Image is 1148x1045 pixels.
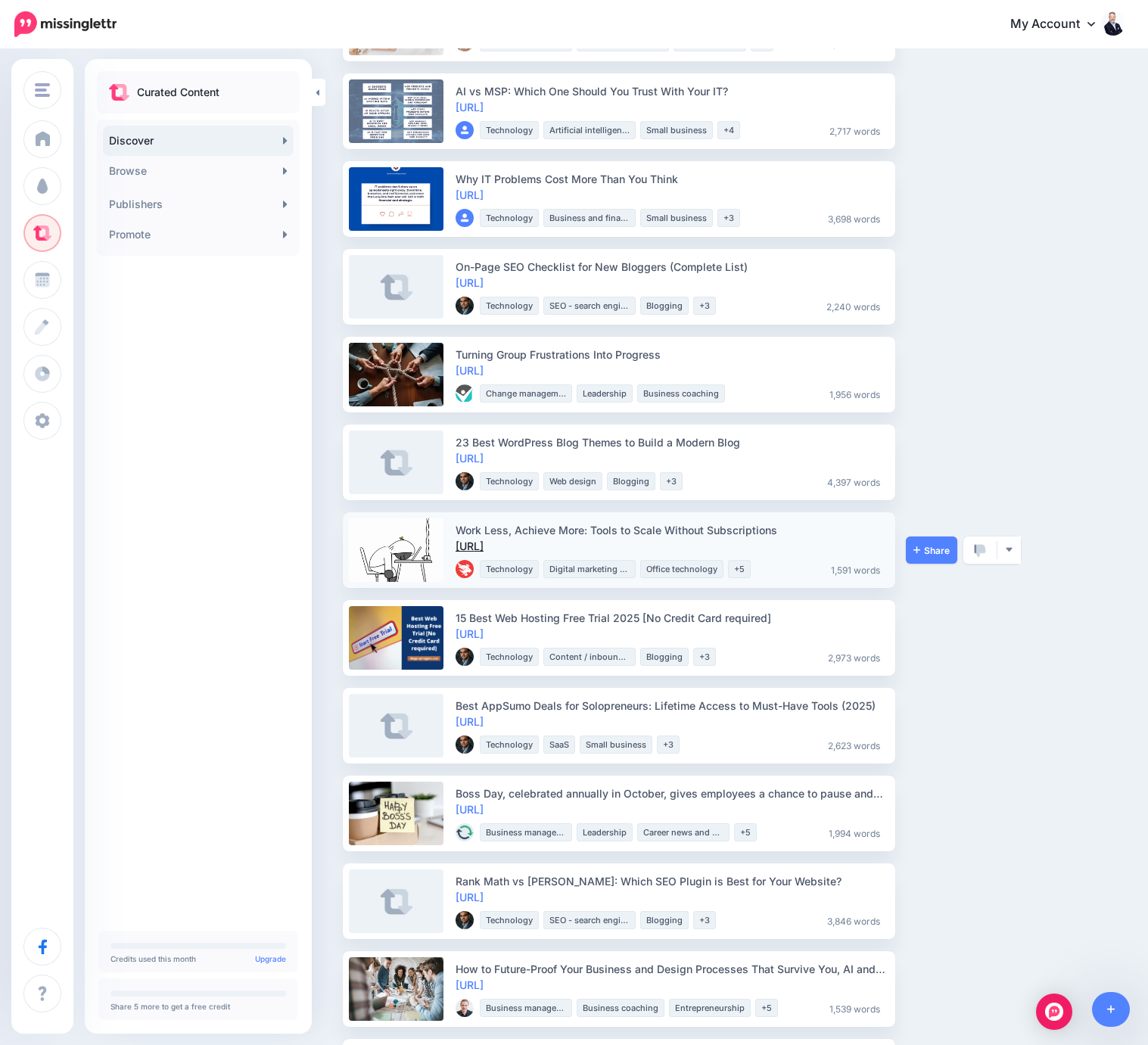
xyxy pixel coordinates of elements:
li: Small business [640,121,713,139]
a: Share [906,536,957,564]
li: SEO - search engine optimization [543,297,636,315]
li: Office technology [640,560,723,578]
div: Why IT Problems Cost More Than You Think [456,171,886,187]
a: [URL] [456,627,484,640]
li: SEO - search engine optimization [543,911,636,929]
li: 4,397 words [821,472,886,490]
li: Technology [480,736,539,754]
li: +3 [693,911,716,929]
li: +5 [728,560,751,578]
li: Technology [480,648,539,666]
li: 2,717 words [823,121,886,139]
li: Business management [480,999,572,1017]
li: Technology [480,209,539,227]
li: 2,623 words [822,736,886,754]
li: Digital marketing strategy [543,560,636,578]
a: Promote [103,219,294,250]
div: Work Less, Achieve More: Tools to Scale Without Subscriptions [456,522,886,538]
li: Artificial intelligence [543,121,636,139]
img: GPXZ3UKHIER4D7WP5ADK8KRX0F3PSPKU_thumb.jpg [456,823,474,841]
li: +3 [717,209,740,227]
div: On-Page SEO Checklist for New Bloggers (Complete List) [456,259,886,275]
img: picture-bsa81095_thumb.png [456,560,474,578]
div: Turning Group Frustrations Into Progress [456,347,886,362]
img: 61762406_414633959090486_4200527562230726656_o-bsa86369_thumb.jpg [456,999,474,1017]
li: Blogging [640,648,689,666]
li: Business coaching [637,384,725,403]
li: 1,994 words [823,823,886,841]
img: 8H70T1G7C1OSJSWIP4LMURR0GZ02FKMZ_thumb.png [456,736,474,754]
img: GUE4RN0BXHMQBPA32WD1EJZZHWIDM6E3_thumb.png [456,384,474,403]
img: Missinglettr [14,11,117,37]
a: My Account [995,6,1125,43]
li: Blogging [640,297,689,315]
li: 1,591 words [825,560,886,578]
span: Share [913,546,950,555]
li: +4 [717,121,740,139]
li: +3 [693,297,716,315]
a: [URL] [456,452,484,465]
li: Small business [580,736,652,754]
img: thumbs-down-grey.png [974,544,986,558]
img: 8H70T1G7C1OSJSWIP4LMURR0GZ02FKMZ_thumb.png [456,472,474,490]
a: [URL] [456,188,484,201]
li: Career news and general info [637,823,730,841]
li: Technology [480,560,539,578]
img: menu.png [35,83,50,97]
img: user_default_image.png [456,209,474,227]
a: Publishers [103,189,294,219]
li: +5 [755,999,778,1017]
li: SaaS [543,736,575,754]
div: 15 Best Web Hosting Free Trial 2025 [No Credit Card required] [456,610,886,626]
li: 1,539 words [823,999,886,1017]
li: Blogging [607,472,655,490]
div: AI vs MSP: Which One Should You Trust With Your IT? [456,83,886,99]
li: 2,240 words [820,297,886,315]
li: 1,956 words [823,384,886,403]
a: [URL] [456,364,484,377]
li: Change management [480,384,572,403]
li: Technology [480,297,539,315]
li: +3 [693,648,716,666]
a: [URL] [456,715,484,728]
li: Technology [480,472,539,490]
a: [URL] [456,978,484,991]
a: Discover [103,126,294,156]
a: [URL] [456,803,484,816]
li: Web design [543,472,602,490]
img: user_default_image.png [456,121,474,139]
li: 3,846 words [821,911,886,929]
li: Technology [480,121,539,139]
a: Browse [103,156,294,186]
li: Entrepreneurship [669,999,751,1017]
div: Open Intercom Messenger [1036,994,1072,1030]
a: [URL] [456,276,484,289]
p: Curated Content [137,83,219,101]
img: arrow-down-grey.png [1005,546,1013,554]
img: 8H70T1G7C1OSJSWIP4LMURR0GZ02FKMZ_thumb.png [456,648,474,666]
li: 2,973 words [822,648,886,666]
img: 8H70T1G7C1OSJSWIP4LMURR0GZ02FKMZ_thumb.png [456,297,474,315]
div: 23 Best WordPress Blog Themes to Build a Modern Blog [456,434,886,450]
div: Rank Math vs [PERSON_NAME]: Which SEO Plugin is Best for Your Website? [456,873,886,889]
a: [URL] [456,101,484,114]
li: 3,698 words [822,209,886,227]
div: Boss Day, celebrated annually in October, gives employees a chance to pause and say “thank you” t... [456,785,886,801]
li: Small business [640,209,713,227]
img: curate.png [109,84,129,101]
li: Business coaching [577,999,664,1017]
li: Leadership [577,823,633,841]
li: +5 [734,823,757,841]
li: +3 [657,736,680,754]
li: +3 [660,472,683,490]
li: Blogging [640,911,689,929]
div: How to Future-Proof Your Business and Design Processes That Survive You, AI and Everything Else [456,961,886,977]
div: Best AppSumo Deals for Solopreneurs: Lifetime Access to Must-Have Tools (2025) [456,698,886,714]
a: [URL] [456,891,484,903]
li: Business and finance [543,209,636,227]
img: 8H70T1G7C1OSJSWIP4LMURR0GZ02FKMZ_thumb.png [456,911,474,929]
a: [URL] [456,540,484,552]
li: Technology [480,911,539,929]
li: Leadership [577,384,633,403]
li: Content / inbound marketing [543,648,636,666]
